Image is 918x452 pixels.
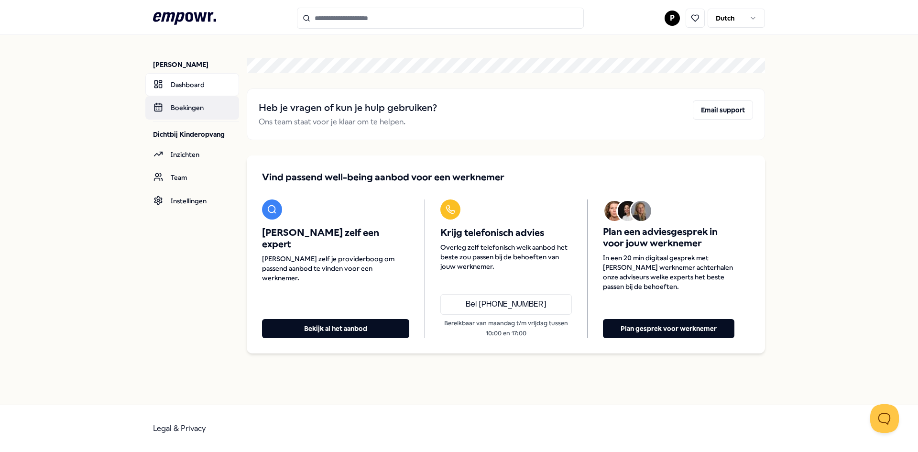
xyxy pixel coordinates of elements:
a: Inzichten [145,143,239,166]
p: Ons team staat voor je klaar om te helpen. [259,116,437,128]
span: [PERSON_NAME] zelf een expert [262,227,409,250]
a: Bel [PHONE_NUMBER] [440,294,572,315]
h2: Heb je vragen of kun je hulp gebruiken? [259,100,437,116]
p: Bereikbaar van maandag t/m vrijdag tussen 10:00 en 17:00 [440,319,572,338]
span: In een 20 min digitaal gesprek met [PERSON_NAME] werknemer achterhalen onze adviseurs welke exper... [603,253,734,291]
img: Avatar [631,201,651,221]
iframe: Help Scout Beacon - Open [870,404,899,433]
span: Vind passend well-being aanbod voor een werknemer [262,171,504,184]
p: Dichtbij Kinderopvang [153,130,239,139]
span: Plan een adviesgesprek in voor jouw werknemer [603,226,734,249]
p: [PERSON_NAME] [153,60,239,69]
span: Krijg telefonisch advies [440,227,572,239]
button: Email support [693,100,753,120]
a: Email support [693,100,753,128]
a: Legal & Privacy [153,424,206,433]
a: Instellingen [145,189,239,212]
a: Boekingen [145,96,239,119]
a: Dashboard [145,73,239,96]
span: [PERSON_NAME] zelf je providerboog om passend aanbod te vinden voor een werknemer. [262,254,409,283]
img: Avatar [604,201,624,221]
input: Search for products, categories or subcategories [297,8,584,29]
button: Plan gesprek voor werknemer [603,319,734,338]
button: P [665,11,680,26]
img: Avatar [618,201,638,221]
a: Team [145,166,239,189]
button: Bekijk al het aanbod [262,319,409,338]
span: Overleg zelf telefonisch welk aanbod het beste zou passen bij de behoeften van jouw werknemer. [440,243,572,271]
